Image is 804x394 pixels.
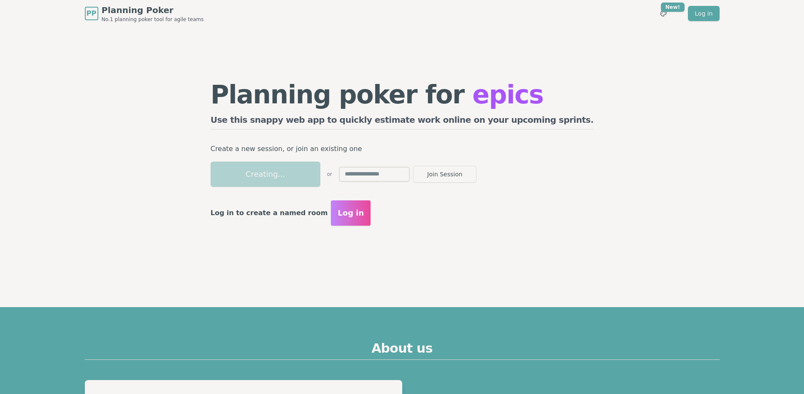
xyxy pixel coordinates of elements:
[413,166,476,183] button: Join Session
[688,6,719,21] a: Log in
[338,207,364,219] span: Log in
[211,82,594,107] h1: Planning poker for
[327,171,332,178] span: or
[472,80,543,109] span: epics
[102,4,204,16] span: Planning Poker
[211,143,594,155] p: Create a new session, or join an existing one
[211,207,328,219] p: Log in to create a named room
[85,341,720,360] h2: About us
[211,114,594,130] h2: Use this snappy web app to quickly estimate work online on your upcoming sprints.
[661,3,685,12] div: New!
[85,4,204,23] a: PPPlanning PokerNo.1 planning poker tool for agile teams
[102,16,204,23] span: No.1 planning poker tool for agile teams
[331,200,371,226] button: Log in
[656,6,671,21] button: New!
[87,8,96,19] span: PP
